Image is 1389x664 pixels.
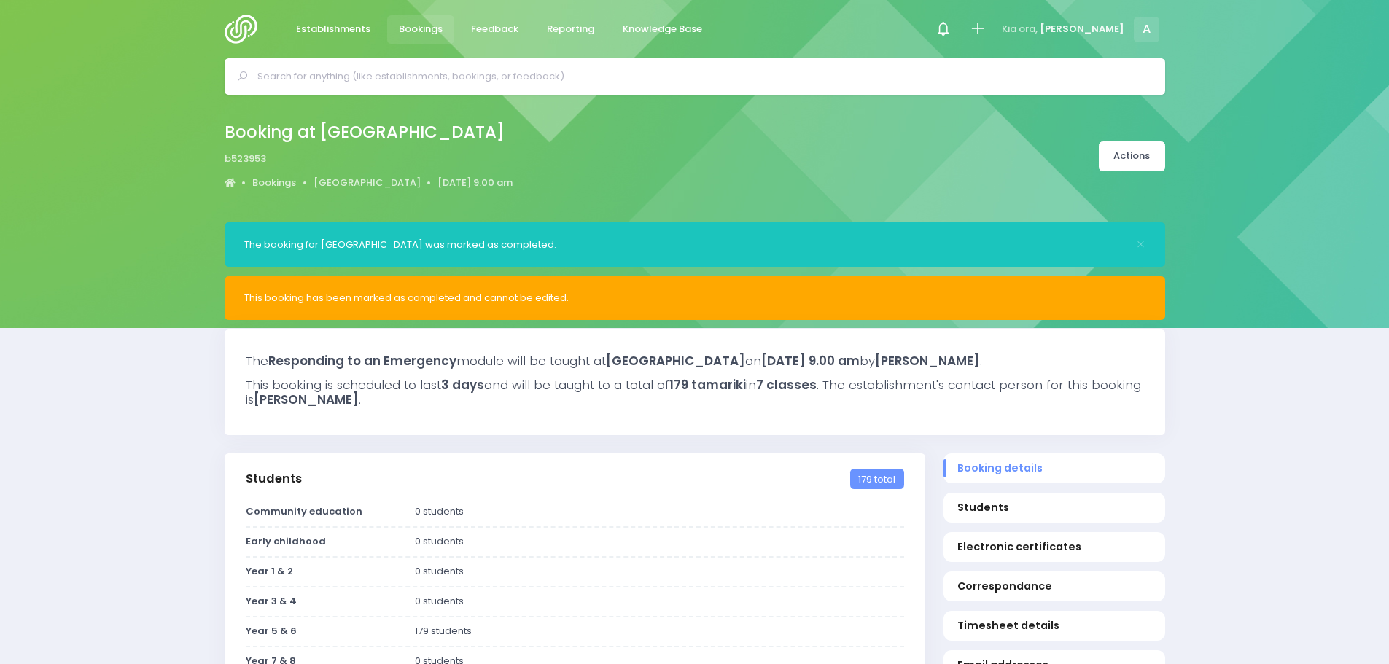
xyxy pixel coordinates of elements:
[246,534,326,548] strong: Early childhood
[405,534,913,549] div: 0 students
[1002,22,1038,36] span: Kia ora,
[535,15,607,44] a: Reporting
[441,376,484,394] strong: 3 days
[405,564,913,579] div: 0 students
[875,352,980,370] strong: [PERSON_NAME]
[547,22,594,36] span: Reporting
[850,469,903,489] span: 179 total
[957,461,1151,476] span: Booking details
[405,624,913,638] div: 179 students
[943,571,1165,601] a: Correspondance
[268,352,456,370] strong: Responding to an Emergency
[314,176,421,190] a: [GEOGRAPHIC_DATA]
[254,391,359,408] strong: [PERSON_NAME]
[246,594,297,608] strong: Year 3 & 4
[246,564,293,578] strong: Year 1 & 2
[252,176,296,190] a: Bookings
[611,15,715,44] a: Knowledge Base
[244,238,1127,252] div: The booking for [GEOGRAPHIC_DATA] was marked as completed.
[606,352,745,370] strong: [GEOGRAPHIC_DATA]
[405,504,913,519] div: 0 students
[669,376,746,394] strong: 179 tamariki
[943,532,1165,562] a: Electronic certificates
[225,122,505,142] h2: Booking at [GEOGRAPHIC_DATA]
[957,500,1151,515] span: Students
[405,594,913,609] div: 0 students
[943,493,1165,523] a: Students
[246,624,297,638] strong: Year 5 & 6
[296,22,370,36] span: Establishments
[471,22,518,36] span: Feedback
[244,291,1145,305] div: This booking has been marked as completed and cannot be edited.
[399,22,443,36] span: Bookings
[623,22,702,36] span: Knowledge Base
[1040,22,1124,36] span: [PERSON_NAME]
[437,176,513,190] a: [DATE] 9.00 am
[246,472,302,486] h3: Students
[246,378,1144,407] h3: This booking is scheduled to last and will be taught to a total of in . The establishment's conta...
[957,618,1151,633] span: Timesheet details
[943,611,1165,641] a: Timesheet details
[943,453,1165,483] a: Booking details
[257,66,1145,87] input: Search for anything (like establishments, bookings, or feedback)
[225,15,266,44] img: Logo
[761,352,860,370] strong: [DATE] 9.00 am
[459,15,531,44] a: Feedback
[284,15,383,44] a: Establishments
[387,15,455,44] a: Bookings
[756,376,817,394] strong: 7 classes
[957,579,1151,594] span: Correspondance
[246,504,362,518] strong: Community education
[225,152,266,166] span: b523953
[1099,141,1165,171] a: Actions
[1136,240,1145,249] button: Close
[246,354,1144,368] h3: The module will be taught at on by .
[1134,17,1159,42] span: A
[957,539,1151,555] span: Electronic certificates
